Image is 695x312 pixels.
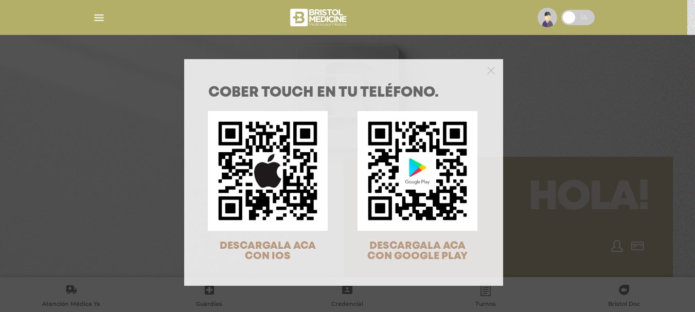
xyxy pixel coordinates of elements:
[220,241,316,261] span: DESCARGALA ACA CON IOS
[208,111,328,231] img: qr-code
[358,111,477,231] img: qr-code
[487,65,495,75] button: Close
[208,86,479,100] h1: COBER TOUCH en tu teléfono.
[367,241,468,261] span: DESCARGALA ACA CON GOOGLE PLAY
